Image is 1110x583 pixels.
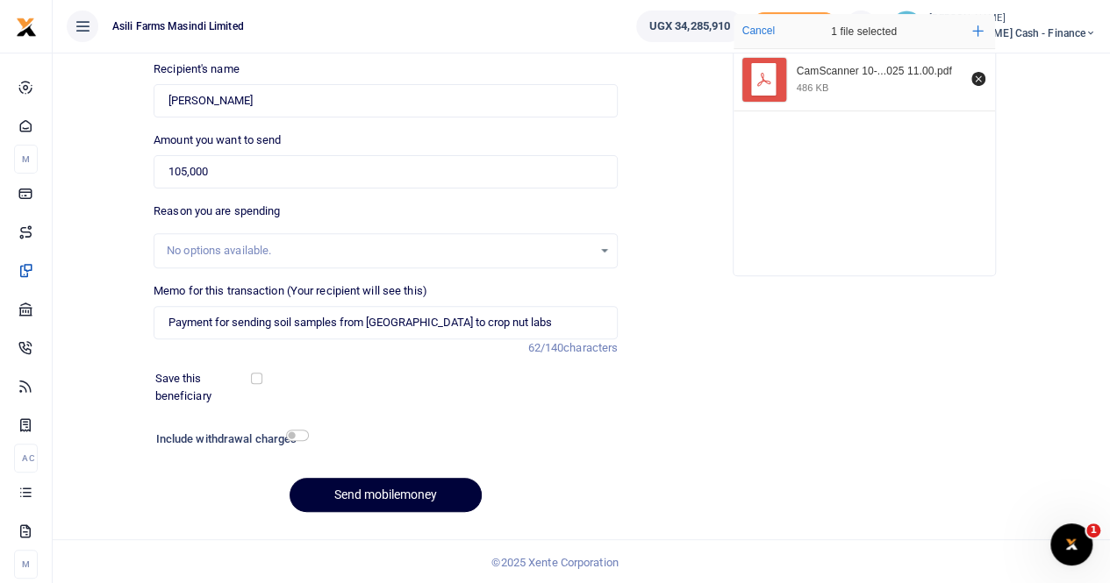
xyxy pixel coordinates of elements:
[154,203,280,220] label: Reason you are spending
[14,444,38,473] li: Ac
[750,12,838,41] li: Toup your wallet
[797,65,962,79] div: CamScanner 10-03-2025 11.00.pdf
[155,370,254,404] label: Save this beneficiary
[969,69,988,89] button: Remove file
[750,12,838,41] span: Add money
[891,11,922,42] img: profile-user
[649,18,730,35] span: UGX 34,285,910
[105,18,251,34] span: Asili Farms Masindi Limited
[1086,523,1100,537] span: 1
[154,132,281,149] label: Amount you want to send
[527,341,563,354] span: 62/140
[16,17,37,38] img: logo-small
[154,282,427,300] label: Memo for this transaction (Your recipient will see this)
[965,18,991,44] button: Add more files
[891,11,1096,42] a: profile-user [PERSON_NAME] [PERSON_NAME] Cash - Finance
[154,84,618,117] input: Loading name...
[167,242,592,260] div: No options available.
[154,306,618,339] input: Enter extra information
[290,478,482,512] button: Send mobilemoney
[929,11,1096,26] small: [PERSON_NAME]
[733,13,996,276] div: File Uploader
[1050,523,1092,565] iframe: Intercom live chat
[797,82,829,94] div: 486 KB
[154,155,618,188] input: UGX
[14,550,38,579] li: M
[563,341,618,354] span: characters
[154,60,240,78] label: Recipient's name
[16,19,37,32] a: logo-small logo-large logo-large
[156,432,301,446] h6: Include withdrawal charges
[629,11,750,42] li: Wallet ballance
[14,145,38,174] li: M
[929,25,1096,41] span: [PERSON_NAME] Cash - Finance
[790,14,939,49] div: 1 file selected
[737,19,780,42] button: Cancel
[636,11,743,42] a: UGX 34,285,910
